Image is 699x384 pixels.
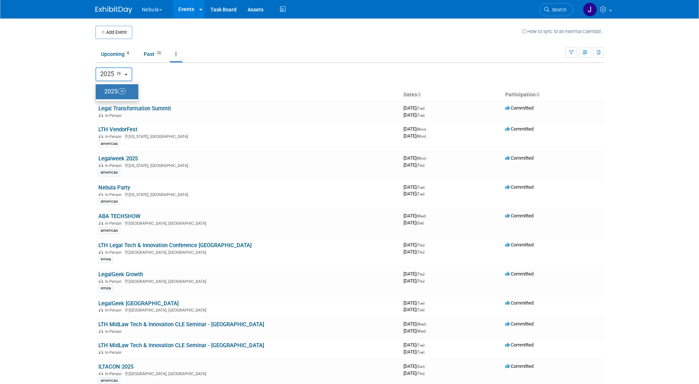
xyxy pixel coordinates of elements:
[403,191,424,196] span: [DATE]
[98,285,113,292] div: emea
[416,185,424,189] span: (Tue)
[416,134,426,138] span: (Mon)
[505,213,534,218] span: Committed
[426,363,427,369] span: -
[99,221,103,225] img: In-Person Event
[403,342,427,348] span: [DATE]
[426,271,427,277] span: -
[416,163,424,167] span: (Thu)
[505,242,534,248] span: Committed
[403,133,426,139] span: [DATE]
[99,192,103,196] img: In-Person Event
[416,156,426,160] span: (Mon)
[95,47,137,61] a: Upcoming6
[416,343,424,347] span: (Tue)
[502,89,604,101] th: Participation
[98,133,398,139] div: [US_STATE], [GEOGRAPHIC_DATA]
[403,307,424,312] span: [DATE]
[416,250,424,254] span: (Thu)
[539,3,573,16] a: Search
[427,321,428,327] span: -
[416,301,424,305] span: (Tue)
[403,213,428,218] span: [DATE]
[505,271,534,277] span: Committed
[416,192,424,196] span: (Tue)
[505,321,534,327] span: Committed
[105,279,124,284] span: In-Person
[403,370,424,376] span: [DATE]
[98,307,398,313] div: [GEOGRAPHIC_DATA], [GEOGRAPHIC_DATA]
[98,300,179,307] a: LegalGeek [GEOGRAPHIC_DATA]
[427,213,428,218] span: -
[403,112,424,118] span: [DATE]
[403,300,427,306] span: [DATE]
[98,363,133,370] a: ILTACON 2025
[98,184,130,191] a: Nebula Party
[98,278,398,284] div: [GEOGRAPHIC_DATA], [GEOGRAPHIC_DATA]
[403,321,428,327] span: [DATE]
[403,220,424,225] span: [DATE]
[549,7,566,13] span: Search
[95,67,133,81] button: 202519
[403,162,424,168] span: [DATE]
[100,70,123,78] span: 2025
[505,300,534,306] span: Committed
[105,250,124,255] span: In-Person
[105,350,124,355] span: In-Person
[99,371,103,375] img: In-Person Event
[426,342,427,348] span: -
[99,113,103,117] img: In-Person Event
[522,29,604,34] a: How to sync to an external calendar...
[416,329,426,333] span: (Wed)
[427,155,428,161] span: -
[505,126,534,132] span: Committed
[98,242,252,249] a: LTH Legal Tech & Innovation Conference [GEOGRAPHIC_DATA]
[426,242,427,248] span: -
[403,242,427,248] span: [DATE]
[105,163,124,168] span: In-Person
[583,3,597,17] img: Jaclyn Lee
[95,26,132,39] button: Add Event
[401,89,502,101] th: Dates
[536,92,539,97] a: Sort by Participation Type
[105,308,124,313] span: In-Person
[99,279,103,283] img: In-Person Event
[98,370,398,376] div: [GEOGRAPHIC_DATA], [GEOGRAPHIC_DATA]
[505,105,534,111] span: Committed
[99,329,103,333] img: In-Person Event
[95,89,401,101] th: Event
[403,184,427,190] span: [DATE]
[416,113,424,117] span: (Tue)
[125,50,131,56] span: 6
[426,105,427,111] span: -
[105,192,124,197] span: In-Person
[417,92,421,97] a: Sort by Start Date
[98,198,120,205] div: americas
[505,155,534,161] span: Committed
[403,271,427,277] span: [DATE]
[416,322,426,326] span: (Wed)
[416,214,426,218] span: (Wed)
[98,227,120,234] div: americas
[427,126,428,132] span: -
[105,371,124,376] span: In-Person
[99,86,131,98] label: 2025
[403,155,428,161] span: [DATE]
[98,271,143,278] a: LegalGeek Growth
[98,126,137,133] a: LTH VendorFest
[505,184,534,190] span: Committed
[403,126,428,132] span: [DATE]
[403,105,427,111] span: [DATE]
[403,349,424,355] span: [DATE]
[505,342,534,348] span: Committed
[138,47,168,61] a: Past13
[416,221,424,225] span: (Sat)
[98,162,398,168] div: [US_STATE], [GEOGRAPHIC_DATA]
[403,328,426,334] span: [DATE]
[98,155,138,162] a: Legalweek 2025
[99,350,103,354] img: In-Person Event
[403,278,424,284] span: [DATE]
[426,300,427,306] span: -
[99,308,103,312] img: In-Person Event
[416,272,424,276] span: (Thu)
